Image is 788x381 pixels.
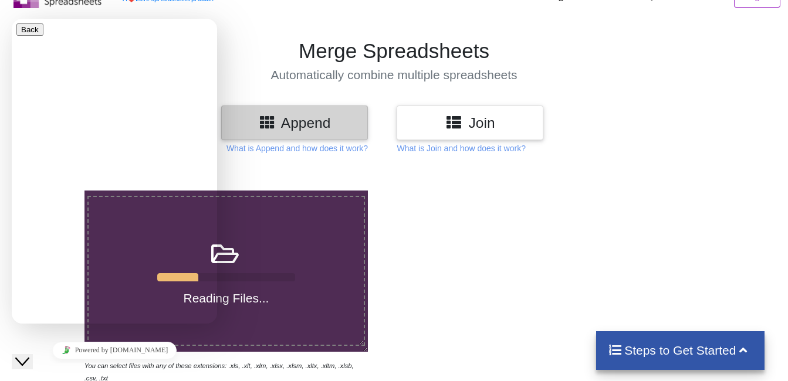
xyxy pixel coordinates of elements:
iframe: chat widget [12,334,49,369]
h3: Join [405,114,535,131]
iframe: chat widget [12,337,217,363]
h3: Append [230,114,359,131]
h4: Steps to Get Started [608,343,753,358]
h4: Reading Files... [89,291,364,305]
p: What is Join and how does it work? [397,142,525,154]
p: What is Append and how does it work? [226,142,368,154]
iframe: chat widget [12,19,217,324]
